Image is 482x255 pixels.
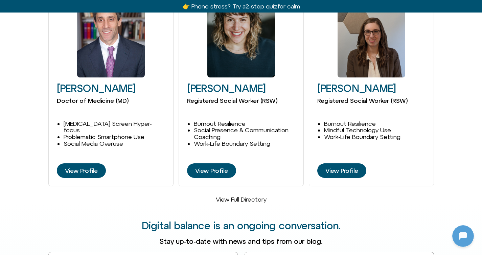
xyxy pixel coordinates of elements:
[324,120,426,127] li: Burnout Resilience
[195,167,228,174] span: View Profile
[187,83,295,94] h2: [PERSON_NAME]
[452,225,474,247] iframe: Botpress
[65,167,98,174] span: View Profile
[57,83,165,94] h2: [PERSON_NAME]
[194,120,295,127] li: Burnout Resilience
[324,134,426,140] li: Work-Life Boundary Setting
[317,163,366,178] a: View Profile of Stephanie Furlott
[187,163,236,178] a: View Profile of Cleo Haber
[160,237,322,245] span: Stay up-to-date with news and tips from our blog.
[142,220,340,231] h2: Digital balance is an ongoing conversation.
[187,97,277,104] span: Registered Social Worker (RSW)
[194,140,295,147] li: Work-Life Boundary Setting
[182,3,300,10] a: 👉 Phone stress? Try a2-step quizfor calm
[317,97,408,104] span: Registered Social Worker (RSW)
[64,120,165,134] li: [MEDICAL_DATA] Screen Hyper-focus
[57,163,106,178] a: View Profile of David Goldenberg
[64,134,165,140] li: Problematic Smartphone Use
[57,97,129,104] span: Doctor of Medicine (MD)
[325,167,358,174] span: View Profile
[194,127,295,140] li: Social Presence & Communication Coaching
[324,127,426,134] li: Mindful Technology Use
[246,3,277,10] u: 2-step quiz
[317,83,426,94] h2: [PERSON_NAME]
[64,140,165,147] li: Social Media Overuse
[216,196,267,203] a: View Full Directory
